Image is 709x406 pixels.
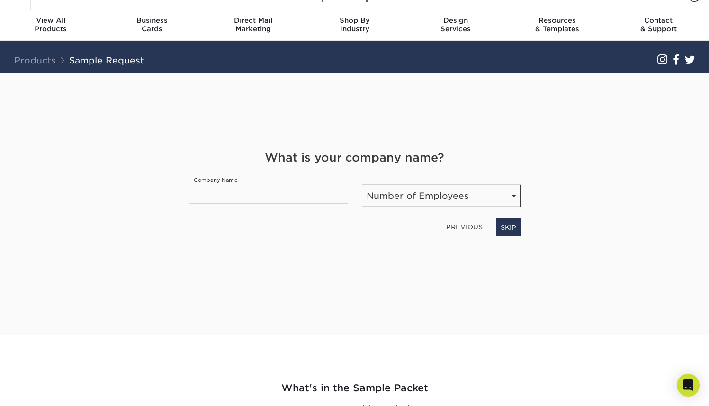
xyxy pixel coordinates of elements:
a: Shop ByIndustry [304,10,405,41]
a: Sample Request [69,55,144,65]
div: & Templates [506,16,608,33]
a: Direct MailMarketing [203,10,304,41]
div: Marketing [203,16,304,33]
a: Products [14,55,56,65]
div: Open Intercom Messenger [677,374,700,397]
h4: What is your company name? [189,149,521,166]
div: Industry [304,16,405,33]
a: Contact& Support [608,10,709,41]
div: & Support [608,16,709,33]
a: BusinessCards [101,10,203,41]
span: Design [405,16,506,25]
span: Business [101,16,203,25]
a: SKIP [496,218,521,236]
span: Resources [506,16,608,25]
a: DesignServices [405,10,506,41]
a: Resources& Templates [506,10,608,41]
div: Cards [101,16,203,33]
div: Services [405,16,506,33]
span: Shop By [304,16,405,25]
a: PREVIOUS [442,219,486,235]
h2: What's in the Sample Packet [78,381,632,396]
span: Contact [608,16,709,25]
span: Direct Mail [203,16,304,25]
